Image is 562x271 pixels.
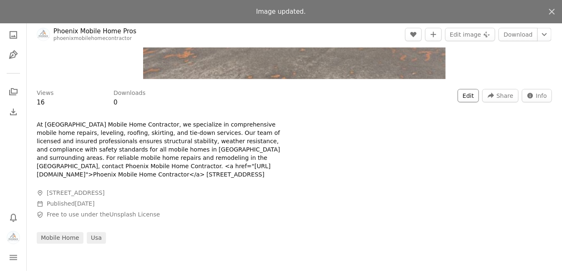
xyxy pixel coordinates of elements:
[5,249,22,266] button: Menu
[496,90,513,102] span: Share
[75,200,94,207] time: September 23, 2025 at 4:46:12 PM GMT+6
[536,90,547,102] span: Info
[47,211,160,219] span: Free to use under the
[5,27,22,43] a: Photos
[113,99,118,106] span: 0
[5,47,22,63] a: Illustrations
[5,84,22,100] a: Collections
[499,28,538,41] a: Download
[113,89,146,97] h3: Downloads
[5,209,22,226] button: Notifications
[405,28,422,41] button: Like
[37,232,83,244] a: mobile home
[37,89,54,97] h3: Views
[53,35,132,41] a: phoenixmobilehomecontractor
[47,189,105,197] span: [STREET_ADDRESS]
[537,28,552,41] button: Choose download size
[425,28,442,41] button: Add to Collection
[458,89,479,102] button: Edit
[47,200,95,207] span: Published
[5,104,22,120] a: Download History
[53,27,136,35] a: Phoenix Mobile Home Pros
[482,89,518,102] button: Share this image
[7,231,20,244] img: Avatar of user Phoenix Mobile Home Pros
[87,232,106,244] a: usa
[522,89,552,102] button: Stats about this image
[37,28,50,41] img: Go to Phoenix Mobile Home Pros's profile
[5,229,22,246] button: Profile
[37,121,287,179] p: At [GEOGRAPHIC_DATA] Mobile Home Contractor, we specialize in comprehensive mobile home repairs, ...
[37,99,45,106] span: 16
[256,7,306,17] p: Image updated.
[445,28,495,41] button: Edit image
[109,211,160,218] a: Unsplash License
